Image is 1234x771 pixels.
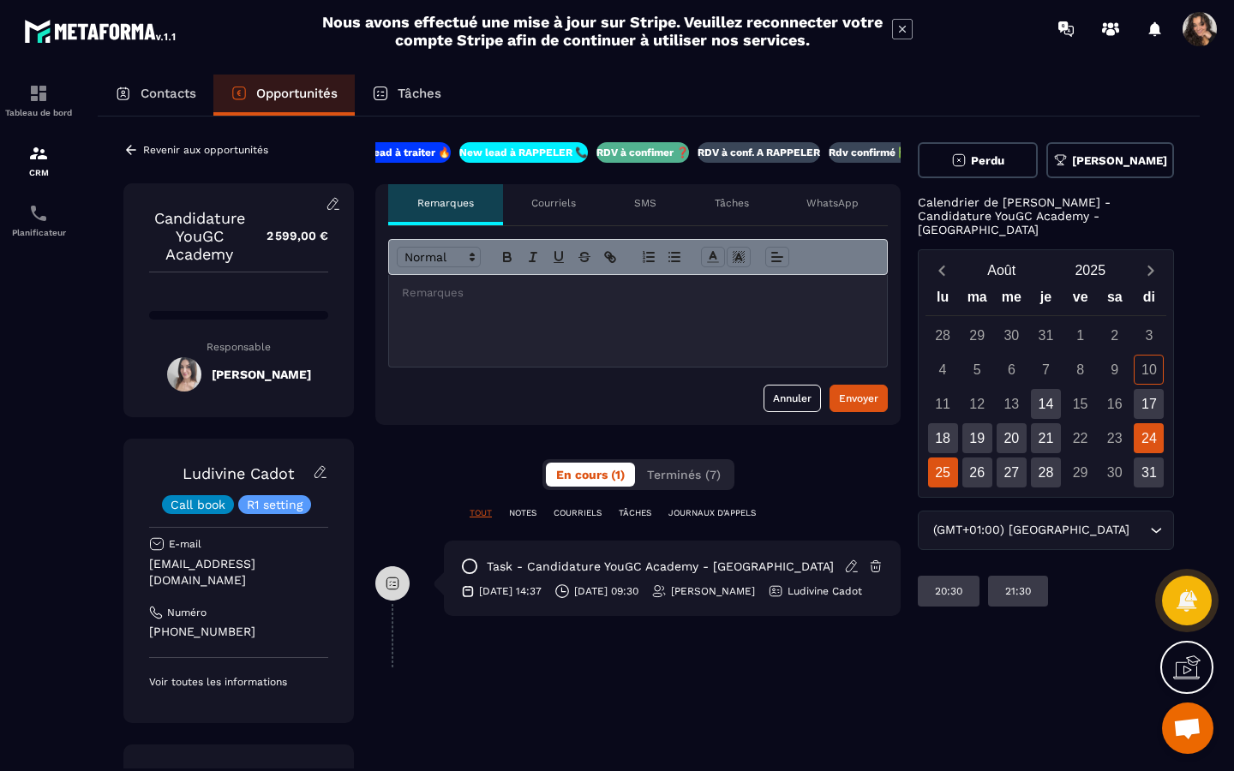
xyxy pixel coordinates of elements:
[28,203,49,224] img: scheduler
[321,13,884,49] h2: Nous avons effectué une mise à jour sur Stripe. Veuillez reconnecter votre compte Stripe afin de ...
[671,584,755,598] p: [PERSON_NAME]
[764,385,821,412] button: Annuler
[167,606,207,619] p: Numéro
[994,285,1028,315] div: me
[1134,423,1164,453] div: 24
[935,584,962,598] p: 20:30
[1162,702,1213,754] a: Ouvrir le chat
[1063,285,1098,315] div: ve
[830,385,888,412] button: Envoyer
[417,196,474,210] p: Remarques
[1028,285,1063,315] div: je
[1134,355,1164,385] div: 10
[1099,355,1129,385] div: 9
[928,423,958,453] div: 18
[4,108,73,117] p: Tableau de bord
[806,196,859,210] p: WhatsApp
[149,624,328,640] p: [PHONE_NUMBER]
[249,219,328,253] p: 2 599,00 €
[4,70,73,130] a: formationformationTableau de bord
[169,537,201,551] p: E-mail
[1134,320,1164,350] div: 3
[256,86,338,101] p: Opportunités
[918,195,1174,236] p: Calendrier de [PERSON_NAME] - Candidature YouGC Academy - [GEOGRAPHIC_DATA]
[143,144,268,156] p: Revenir aux opportunités
[1031,355,1061,385] div: 7
[479,584,542,598] p: [DATE] 14:37
[925,285,1166,487] div: Calendar wrapper
[997,320,1027,350] div: 30
[149,556,328,589] p: [EMAIL_ADDRESS][DOMAIN_NAME]
[1065,423,1095,453] div: 22
[925,259,957,282] button: Previous month
[829,146,911,159] p: Rdv confirmé ✅
[1132,285,1166,315] div: di
[398,86,441,101] p: Tâches
[98,75,213,116] a: Contacts
[928,457,958,487] div: 25
[213,75,355,116] a: Opportunités
[962,389,992,419] div: 12
[355,75,458,116] a: Tâches
[212,368,311,381] h5: [PERSON_NAME]
[531,196,576,210] p: Courriels
[997,355,1027,385] div: 6
[247,499,303,511] p: R1 setting
[839,390,878,407] div: Envoyer
[997,389,1027,419] div: 13
[634,196,656,210] p: SMS
[28,143,49,164] img: formation
[962,423,992,453] div: 19
[1099,423,1129,453] div: 23
[698,146,820,159] p: RDV à conf. A RAPPELER
[509,507,536,519] p: NOTES
[962,320,992,350] div: 29
[1134,389,1164,419] div: 17
[141,86,196,101] p: Contacts
[4,228,73,237] p: Planificateur
[149,675,328,689] p: Voir toutes les informations
[918,511,1174,550] div: Search for option
[1099,320,1129,350] div: 2
[149,341,328,353] p: Responsable
[1046,255,1135,285] button: Open years overlay
[1031,457,1061,487] div: 28
[171,499,225,511] p: Call book
[556,468,625,481] span: En cours (1)
[1098,285,1132,315] div: sa
[647,468,721,481] span: Terminés (7)
[962,457,992,487] div: 26
[1065,457,1095,487] div: 29
[1031,423,1061,453] div: 21
[971,154,1004,167] span: Perdu
[962,355,992,385] div: 5
[1065,355,1095,385] div: 8
[668,507,756,519] p: JOURNAUX D'APPELS
[619,507,651,519] p: TÂCHES
[1065,389,1095,419] div: 15
[574,584,638,598] p: [DATE] 09:30
[1134,457,1164,487] div: 31
[149,209,249,263] p: Candidature YouGC Academy
[470,507,492,519] p: TOUT
[928,355,958,385] div: 4
[1072,154,1167,167] span: [PERSON_NAME]
[1046,142,1175,178] button: [PERSON_NAME]
[4,190,73,250] a: schedulerschedulerPlanificateur
[928,389,958,419] div: 11
[4,130,73,190] a: formationformationCRM
[1031,320,1061,350] div: 31
[960,285,994,315] div: ma
[997,457,1027,487] div: 27
[997,423,1027,453] div: 20
[554,507,602,519] p: COURRIELS
[24,15,178,46] img: logo
[1135,259,1166,282] button: Next month
[928,320,958,350] div: 28
[459,146,588,159] p: New lead à RAPPELER 📞
[925,285,960,315] div: lu
[918,142,1038,178] button: Perdu
[1065,320,1095,350] div: 1
[546,463,635,487] button: En cours (1)
[1005,584,1031,598] p: 21:30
